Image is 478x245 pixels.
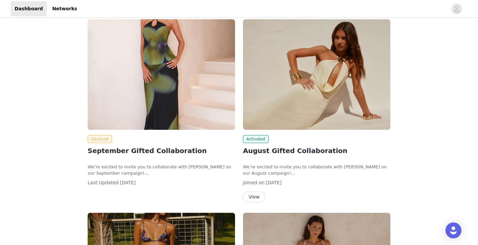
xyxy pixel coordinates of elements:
span: [DATE] [266,180,281,185]
button: View [243,192,265,202]
img: Peppermayo AUS [243,19,390,130]
div: Open Intercom Messenger [445,222,461,238]
span: Declined [88,135,112,143]
a: Dashboard [11,1,47,16]
a: Networks [48,1,81,16]
a: View [243,195,265,200]
p: We’re excited to invite you to collaborate with [PERSON_NAME] on our September campaign! [88,164,235,177]
img: Peppermayo AUS [88,19,235,130]
span: Joined on [243,180,265,185]
span: [DATE] [120,180,135,185]
span: Last Updated [88,180,119,185]
span: Activated [243,135,269,143]
h2: September Gifted Collaboration [88,146,235,156]
div: avatar [453,4,460,14]
p: We’re excited to invite you to collaborate with [PERSON_NAME] on our August campaign! [243,164,390,177]
h2: August Gifted Collaboration [243,146,390,156]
